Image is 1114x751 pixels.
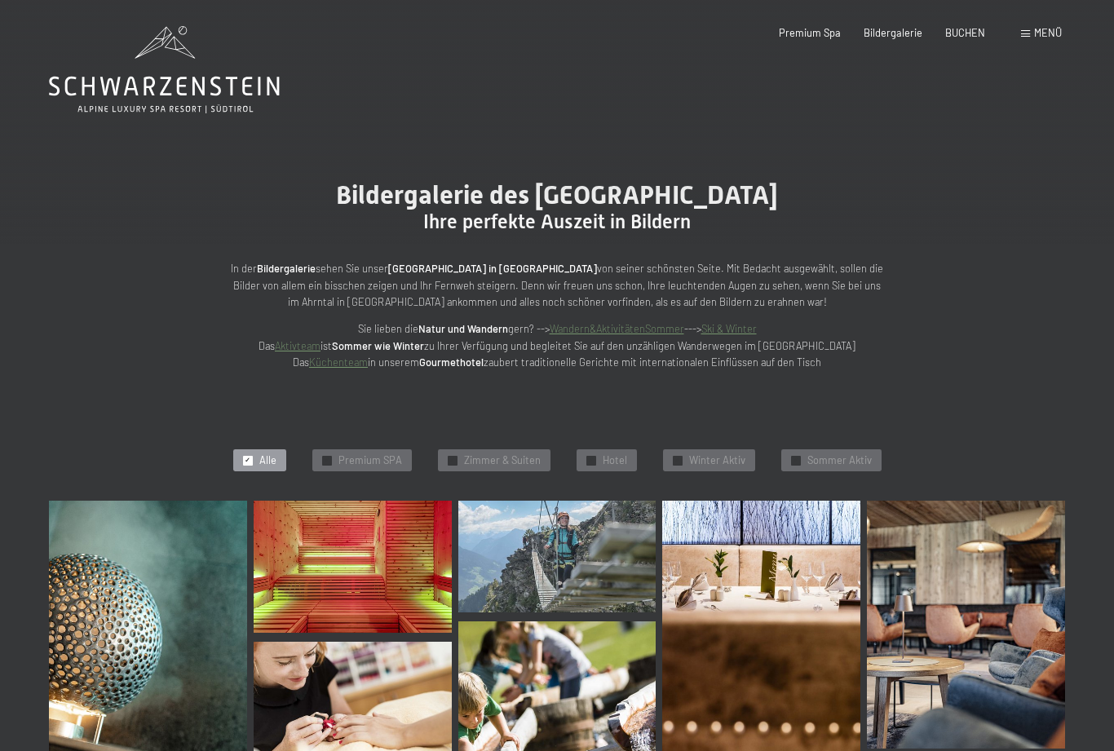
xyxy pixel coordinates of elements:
[793,456,798,465] span: ✓
[550,322,684,335] a: Wandern&AktivitätenSommer
[701,322,757,335] a: Ski & Winter
[1034,26,1062,39] span: Menü
[257,262,316,275] strong: Bildergalerie
[324,456,329,465] span: ✓
[674,456,680,465] span: ✓
[449,456,455,465] span: ✓
[864,26,922,39] a: Bildergalerie
[332,339,424,352] strong: Sommer wie Winter
[419,356,484,369] strong: Gourmethotel
[338,453,402,468] span: Premium SPA
[245,456,250,465] span: ✓
[588,456,594,465] span: ✓
[689,453,745,468] span: Winter Aktiv
[259,453,276,468] span: Alle
[458,501,656,612] img: Bildergalerie
[309,356,368,369] a: Küchenteam
[231,320,883,370] p: Sie lieben die gern? --> ---> Das ist zu Ihrer Verfügung und begleitet Sie auf den unzähligen Wan...
[336,179,778,210] span: Bildergalerie des [GEOGRAPHIC_DATA]
[867,501,1065,748] img: Lounge - Wellnesshotel - Ahrntal - Schwarzenstein
[603,453,627,468] span: Hotel
[388,262,597,275] strong: [GEOGRAPHIC_DATA] in [GEOGRAPHIC_DATA]
[275,339,320,352] a: Aktivteam
[464,453,541,468] span: Zimmer & Suiten
[423,210,691,233] span: Ihre perfekte Auszeit in Bildern
[418,322,508,335] strong: Natur und Wandern
[231,260,883,310] p: In der sehen Sie unser von seiner schönsten Seite. Mit Bedacht ausgewählt, sollen die Bilder von ...
[807,453,872,468] span: Sommer Aktiv
[254,501,452,633] img: Bildergalerie
[945,26,985,39] a: BUCHEN
[779,26,841,39] a: Premium Spa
